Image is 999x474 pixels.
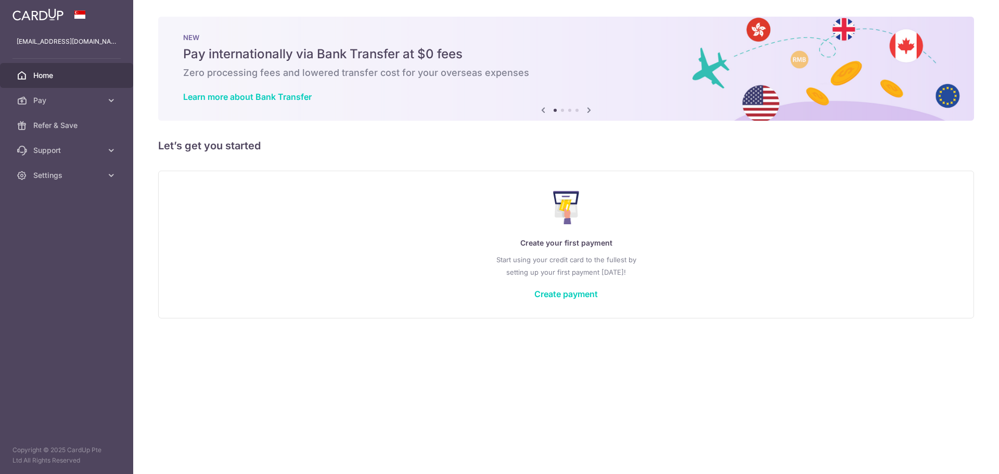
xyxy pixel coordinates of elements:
h5: Let’s get you started [158,137,974,154]
img: Make Payment [553,191,580,224]
p: NEW [183,33,949,42]
span: Pay [33,95,102,106]
img: CardUp [12,8,63,21]
h6: Zero processing fees and lowered transfer cost for your overseas expenses [183,67,949,79]
span: Refer & Save [33,120,102,131]
p: Start using your credit card to the fullest by setting up your first payment [DATE]! [180,253,953,278]
p: Create your first payment [180,237,953,249]
img: Bank transfer banner [158,17,974,121]
span: Settings [33,170,102,181]
h5: Pay internationally via Bank Transfer at $0 fees [183,46,949,62]
p: [EMAIL_ADDRESS][DOMAIN_NAME] [17,36,117,47]
a: Learn more about Bank Transfer [183,92,312,102]
span: Home [33,70,102,81]
span: Support [33,145,102,156]
a: Create payment [534,289,598,299]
